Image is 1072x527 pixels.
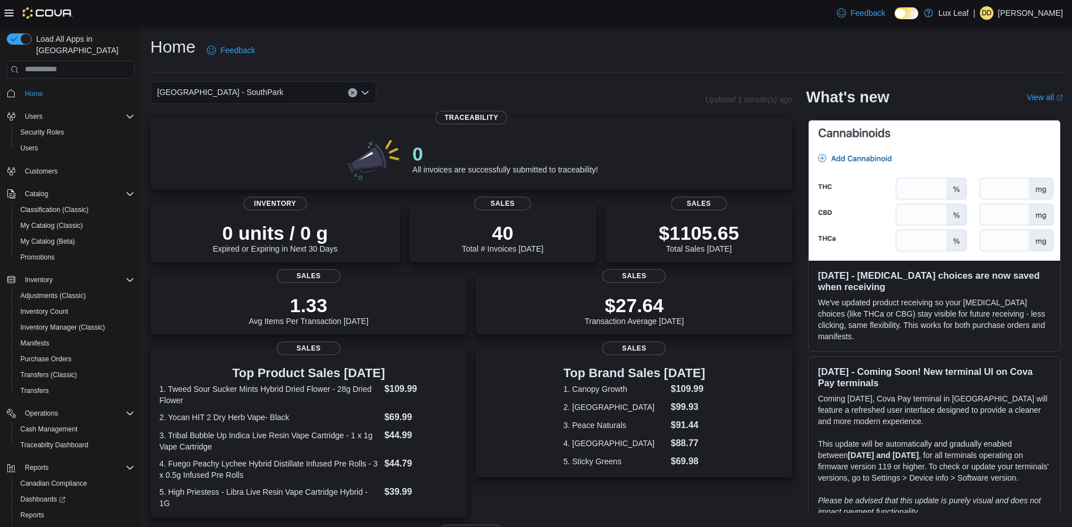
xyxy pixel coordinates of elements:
[16,422,82,436] a: Cash Management
[20,253,55,262] span: Promotions
[2,85,139,102] button: Home
[20,407,63,420] button: Operations
[11,202,139,218] button: Classification (Classic)
[563,456,666,467] dt: 5. Sticky Greens
[585,294,684,326] div: Transaction Average [DATE]
[475,197,531,210] span: Sales
[20,291,86,300] span: Adjustments (Classic)
[11,249,139,265] button: Promotions
[671,455,705,468] dd: $69.98
[20,461,53,474] button: Reports
[11,437,139,453] button: Traceabilty Dashboard
[2,460,139,476] button: Reports
[671,400,705,414] dd: $99.93
[1027,93,1063,102] a: View allExternal link
[25,409,58,418] span: Operations
[20,511,44,520] span: Reports
[20,461,134,474] span: Reports
[20,323,105,332] span: Inventory Manager (Classic)
[20,440,88,450] span: Traceabilty Dashboard
[20,370,77,379] span: Transfers (Classic)
[20,386,49,395] span: Transfers
[16,477,92,490] a: Canadian Compliance
[20,110,47,123] button: Users
[16,305,73,318] a: Inventory Count
[150,36,196,58] h1: Home
[16,321,110,334] a: Inventory Manager (Classic)
[563,366,705,380] h3: Top Brand Sales [DATE]
[11,351,139,367] button: Purchase Orders
[16,126,134,139] span: Security Roles
[20,221,83,230] span: My Catalog (Classic)
[20,495,66,504] span: Dashboards
[159,486,380,509] dt: 5. High Priestess - Libra Live Resin Vape Cartridge Hybrid - 1G
[671,418,705,432] dd: $91.44
[602,269,666,283] span: Sales
[16,250,134,264] span: Promotions
[20,87,134,101] span: Home
[159,366,458,380] h3: Top Product Sales [DATE]
[895,7,918,19] input: Dark Mode
[16,203,93,217] a: Classification (Classic)
[16,321,134,334] span: Inventory Manager (Classic)
[848,451,918,460] strong: [DATE] and [DATE]
[436,111,507,124] span: Traceability
[20,425,77,434] span: Cash Management
[20,205,89,214] span: Classification (Classic)
[462,222,543,253] div: Total # Invoices [DATE]
[850,7,885,19] span: Feedback
[980,6,993,20] div: Dustin Desnoyer
[11,367,139,383] button: Transfers (Classic)
[16,508,134,522] span: Reports
[16,422,134,436] span: Cash Management
[671,382,705,396] dd: $109.99
[25,167,58,176] span: Customers
[11,124,139,140] button: Security Roles
[11,319,139,335] button: Inventory Manager (Classic)
[11,383,139,399] button: Transfers
[361,88,370,97] button: Open list of options
[16,235,80,248] a: My Catalog (Beta)
[16,352,134,366] span: Purchase Orders
[16,289,90,303] a: Adjustments (Classic)
[159,458,380,481] dt: 4. Fuego Peachy Lychee Hybrid Distillate Infused Pre Rolls - 3 x 0.5g Infused Pre Rolls
[20,237,75,246] span: My Catalog (Beta)
[16,235,134,248] span: My Catalog (Beta)
[982,6,991,20] span: DD
[1056,94,1063,101] svg: External link
[16,477,134,490] span: Canadian Compliance
[998,6,1063,20] p: [PERSON_NAME]
[16,250,59,264] a: Promotions
[384,429,458,442] dd: $44.99
[671,197,727,210] span: Sales
[159,383,380,406] dt: 1. Tweed Sour Sucker Mints Hybrid Dried Flower - 28g Dried Flower
[2,109,139,124] button: Users
[16,493,134,506] span: Dashboards
[11,288,139,304] button: Adjustments (Classic)
[818,366,1051,388] h3: [DATE] - Coming Soon! New terminal UI on Cova Pay terminals
[244,197,307,210] span: Inventory
[348,88,357,97] button: Clear input
[20,187,53,201] button: Catalog
[159,412,380,423] dt: 2. Yocan HIT 2 Dry Herb Vape- Black
[20,273,134,287] span: Inventory
[2,186,139,202] button: Catalog
[462,222,543,244] p: 40
[818,297,1051,342] p: We've updated product receiving so your [MEDICAL_DATA] choices (like THCa or CBG) stay visible fo...
[16,508,49,522] a: Reports
[159,430,380,452] dt: 3. Tribal Bubble Up Indica Live Resin Vape Cartridge - 1 x 1g Vape Cartridge
[25,275,53,284] span: Inventory
[818,496,1041,516] em: Please be advised that this update is purely visual and does not impact payment functionality.
[2,272,139,288] button: Inventory
[659,222,739,253] div: Total Sales [DATE]
[16,336,134,350] span: Manifests
[563,420,666,431] dt: 3. Peace Naturals
[277,269,340,283] span: Sales
[16,219,88,232] a: My Catalog (Classic)
[16,219,134,232] span: My Catalog (Classic)
[806,88,889,106] h2: What's new
[20,355,72,364] span: Purchase Orders
[20,87,47,101] a: Home
[16,384,53,398] a: Transfers
[20,187,134,201] span: Catalog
